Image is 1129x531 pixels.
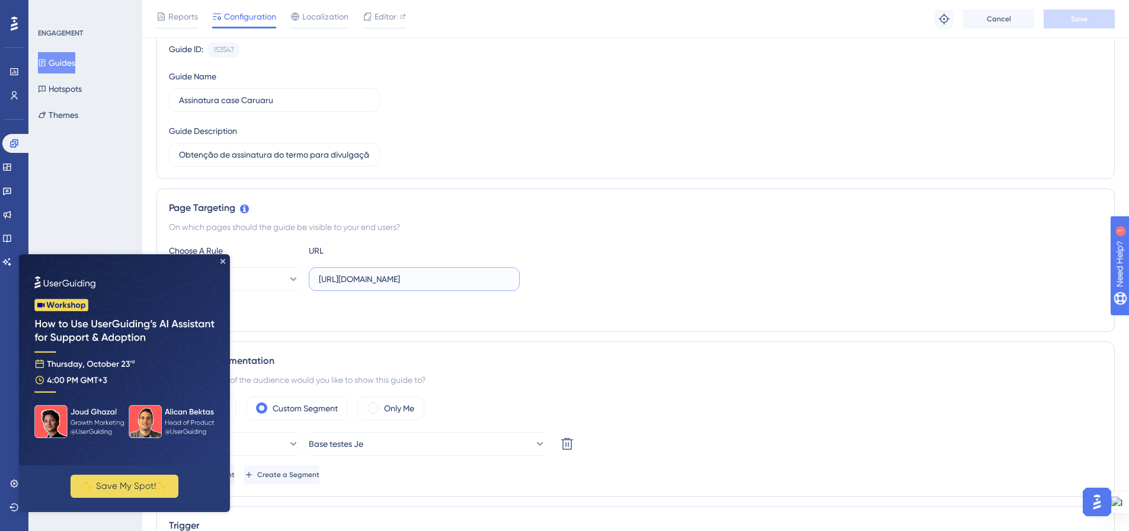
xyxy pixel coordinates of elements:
[987,14,1011,24] span: Cancel
[169,267,299,291] button: contains
[224,9,276,24] span: Configuration
[169,42,203,57] div: Guide ID:
[28,3,74,17] span: Need Help?
[38,78,82,100] button: Hotspots
[1071,14,1088,24] span: Save
[168,9,198,24] span: Reports
[169,244,299,258] div: Choose A Rule
[38,52,75,73] button: Guides
[179,94,370,107] input: Type your Guide’s Name here
[257,470,319,479] span: Create a Segment
[1044,9,1115,28] button: Save
[169,220,1102,234] div: On which pages should the guide be visible to your end users?
[213,45,234,55] div: 153547
[38,28,83,38] div: ENGAGEMENT
[169,354,1102,368] div: Audience Segmentation
[52,220,159,244] button: ✨ Save My Spot!✨
[169,124,237,138] div: Guide Description
[38,104,78,126] button: Themes
[963,9,1034,28] button: Cancel
[169,69,216,84] div: Guide Name
[82,6,86,15] div: 1
[309,244,439,258] div: URL
[384,401,414,415] label: Only Me
[302,9,348,24] span: Localization
[309,432,546,456] button: Base testes Je
[309,437,363,451] span: Base testes Je
[179,148,370,161] input: Type your Guide’s Description here
[244,465,319,484] button: Create a Segment
[202,5,206,9] div: Close Preview
[375,9,396,24] span: Editor
[169,373,1102,387] div: Which segment of the audience would you like to show this guide to?
[169,432,299,456] button: matches
[169,201,1102,215] div: Page Targeting
[1079,484,1115,520] iframe: UserGuiding AI Assistant Launcher
[273,401,338,415] label: Custom Segment
[319,273,510,286] input: yourwebsite.com/path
